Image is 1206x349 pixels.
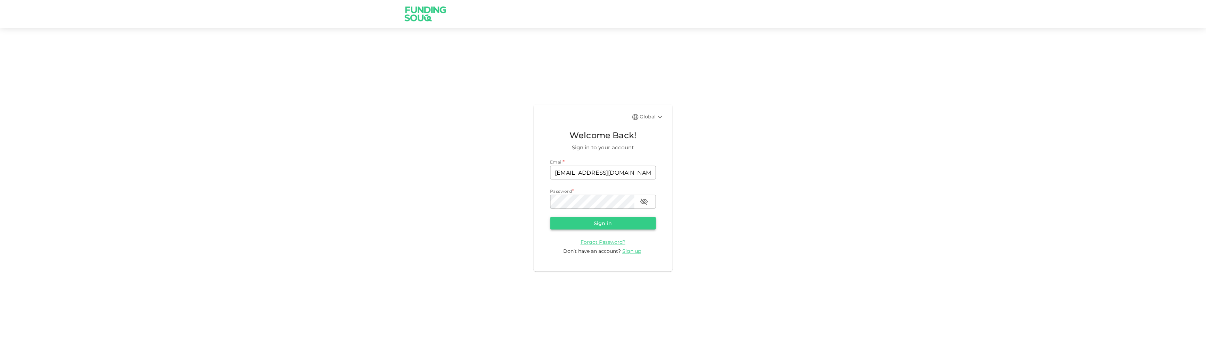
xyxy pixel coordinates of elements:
span: Welcome Back! [550,129,656,142]
div: Global [640,113,664,121]
span: Sign up [623,248,641,254]
input: password [550,195,634,209]
span: Don’t have an account? [564,248,621,254]
span: Email [550,159,563,165]
span: Password [550,189,572,194]
button: Sign in [550,217,656,230]
span: Sign in to your account [550,143,656,152]
input: email [550,166,656,180]
a: Forgot Password? [581,239,625,245]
